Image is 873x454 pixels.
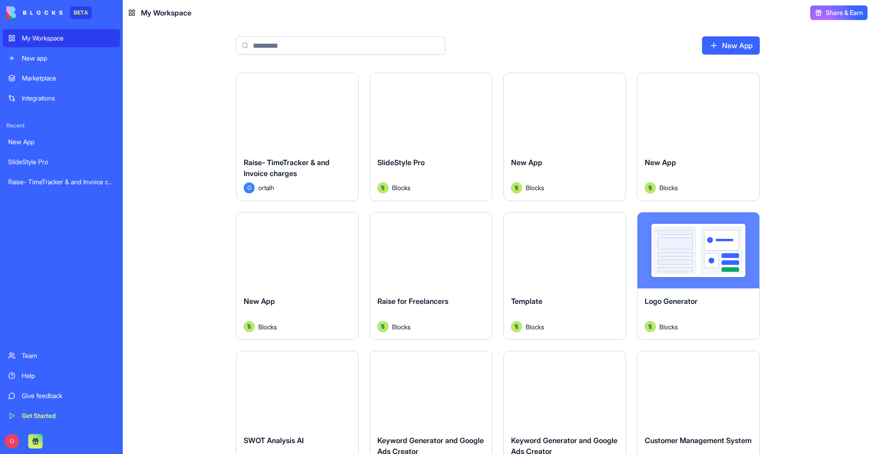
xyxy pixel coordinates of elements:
button: Share & Earn [810,5,868,20]
div: Give feedback [22,391,115,400]
span: O [244,182,255,193]
span: Customer Management System [645,436,752,445]
span: O [5,434,19,449]
span: Blocks [526,183,544,192]
span: Template [511,297,542,306]
img: logo [6,6,63,19]
div: Integrations [22,94,115,103]
a: Raise for FreelancersAvatarBlocks [370,212,492,340]
span: New App [645,158,676,167]
a: Get Started [3,407,120,425]
span: Blocks [258,322,277,332]
a: SlideStyle ProAvatarBlocks [370,73,492,201]
a: Raise- TimeTracker & and Invoice charges [3,173,120,191]
span: Blocks [392,183,411,192]
span: Blocks [526,322,544,332]
span: Share & Earn [826,8,863,17]
span: New App [511,158,542,167]
span: Blocks [659,183,678,192]
span: New App [244,297,275,306]
a: Raise- TimeTracker & and Invoice chargesOortalh [236,73,359,201]
img: Avatar [511,321,522,332]
a: TemplateAvatarBlocks [503,212,626,340]
span: My Workspace [141,7,191,18]
a: Help [3,367,120,385]
a: Team [3,347,120,365]
span: SlideStyle Pro [377,158,425,167]
span: SWOT Analysis AI [244,436,304,445]
a: New app [3,49,120,67]
a: Integrations [3,89,120,107]
img: Avatar [645,321,656,332]
span: Blocks [392,322,411,332]
div: Team [22,351,115,360]
img: Avatar [511,182,522,193]
img: Avatar [645,182,656,193]
span: Logo Generator [645,297,697,306]
a: Give feedback [3,387,120,405]
img: Avatar [377,182,388,193]
a: New App [702,36,760,55]
span: Raise for Freelancers [377,297,448,306]
a: BETA [6,6,92,19]
a: New AppAvatarBlocks [236,212,359,340]
span: Recent [3,122,120,129]
span: ortalh [258,183,274,192]
a: New App [3,133,120,151]
div: Raise- TimeTracker & and Invoice charges [8,177,115,187]
a: My Workspace [3,29,120,47]
a: Logo GeneratorAvatarBlocks [637,212,760,340]
a: SlideStyle Pro [3,153,120,171]
div: SlideStyle Pro [8,157,115,166]
span: Raise- TimeTracker & and Invoice charges [244,158,330,178]
div: BETA [70,6,92,19]
div: My Workspace [22,34,115,43]
a: Marketplace [3,69,120,87]
a: New AppAvatarBlocks [637,73,760,201]
img: Avatar [244,321,255,332]
a: New AppAvatarBlocks [503,73,626,201]
div: Help [22,371,115,380]
div: New app [22,54,115,63]
span: Blocks [659,322,678,332]
img: Avatar [377,321,388,332]
div: Get Started [22,411,115,420]
div: Marketplace [22,74,115,83]
div: New App [8,137,115,146]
